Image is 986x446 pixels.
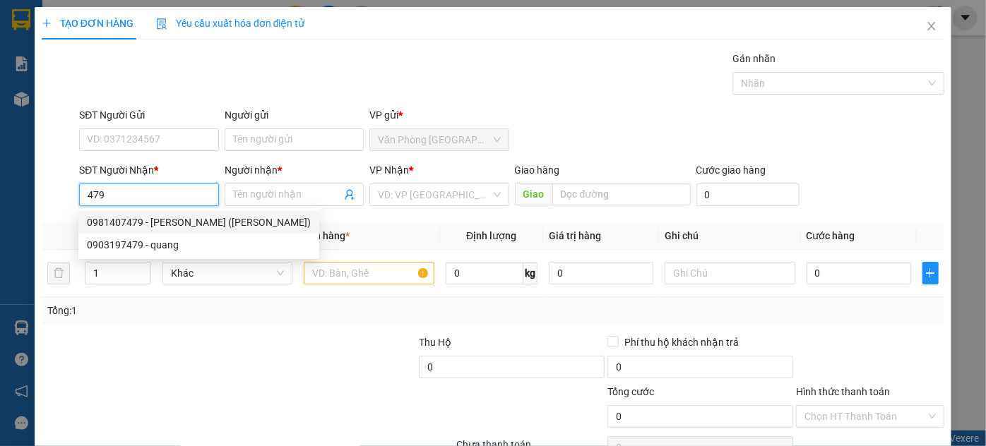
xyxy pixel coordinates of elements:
label: Cước giao hàng [696,164,766,176]
div: Người gửi [225,107,364,123]
input: Dọc đường [552,183,691,205]
input: VD: Bàn, Ghế [304,262,434,284]
span: plus [923,267,939,279]
span: Phí thu hộ khách nhận trả [619,334,744,350]
span: user-add [344,189,355,200]
div: SĐT Người Gửi [79,107,218,123]
span: Văn Phòng Sài Gòn [378,129,500,150]
input: 0 [549,262,653,284]
div: 0981407479 - kim ngân (vinh) [78,211,319,234]
span: plus [42,18,52,28]
div: SĐT Người Nhận [79,162,218,178]
span: Giá trị hàng [549,230,601,241]
button: plus [922,262,939,284]
div: 0903197479 - quang [78,234,319,256]
span: TẠO ĐƠN HÀNG [42,18,133,29]
span: Khác [171,263,285,284]
div: Tổng: 1 [47,303,381,318]
button: Close [912,7,951,47]
div: VP gửi [369,107,509,123]
div: 0903197479 - quang [87,237,311,253]
span: Cước hàng [807,230,855,241]
th: Ghi chú [659,222,801,250]
span: Định lượng [466,230,516,241]
label: Gán nhãn [732,53,776,64]
span: kg [523,262,537,284]
span: Yêu cầu xuất hóa đơn điện tử [156,18,305,29]
span: Giao [515,183,552,205]
span: Thu Hộ [419,337,451,348]
input: Cước giao hàng [696,183,800,206]
div: 0981407479 - [PERSON_NAME] ([PERSON_NAME]) [87,215,311,230]
li: Thảo Lan [7,85,163,104]
li: In ngày: 14:40 14/10 [7,104,163,124]
span: Tên hàng [304,230,350,241]
input: Ghi Chú [665,262,795,284]
span: close [926,20,937,32]
label: Hình thức thanh toán [796,386,890,397]
button: delete [47,262,70,284]
span: Giao hàng [515,164,560,176]
div: Người nhận [225,162,364,178]
img: icon [156,18,167,30]
span: Tổng cước [607,386,654,397]
span: VP Nhận [369,164,409,176]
